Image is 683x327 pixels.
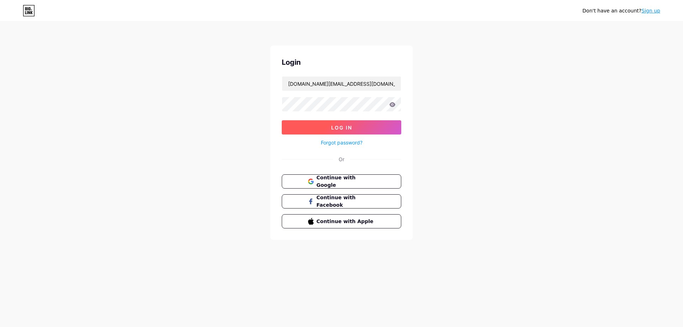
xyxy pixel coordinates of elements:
[282,77,401,91] input: Username
[317,218,375,225] span: Continue with Apple
[282,194,401,209] button: Continue with Facebook
[282,174,401,189] button: Continue with Google
[282,214,401,228] button: Continue with Apple
[282,57,401,68] div: Login
[317,174,375,189] span: Continue with Google
[582,7,660,15] div: Don't have an account?
[321,139,362,146] a: Forgot password?
[339,155,344,163] div: Or
[641,8,660,14] a: Sign up
[317,194,375,209] span: Continue with Facebook
[331,125,352,131] span: Log In
[282,120,401,135] button: Log In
